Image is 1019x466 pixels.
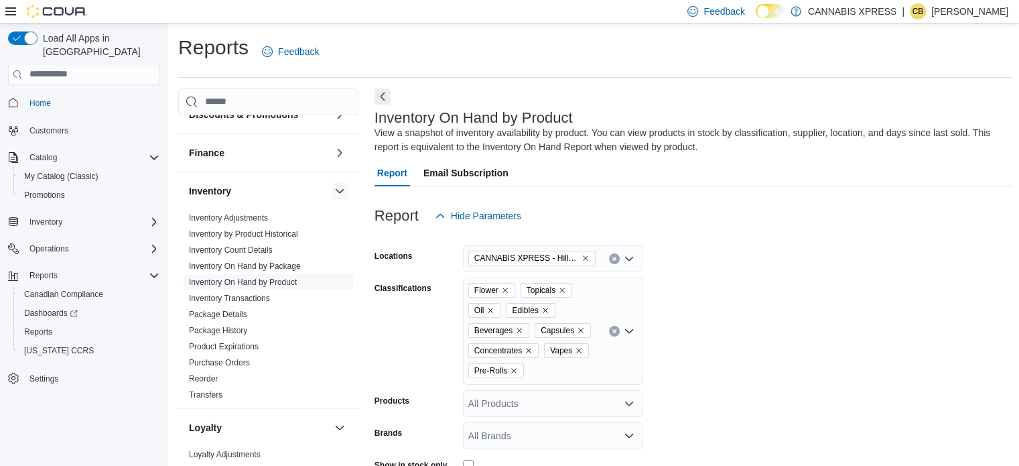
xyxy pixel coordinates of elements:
[756,4,784,18] input: Dark Mode
[13,323,165,341] button: Reports
[575,347,583,355] button: Remove Vapes from selection in this group
[902,3,904,19] p: |
[24,327,52,337] span: Reports
[189,373,218,384] span: Reorder
[189,390,222,400] span: Transfers
[468,363,524,378] span: Pre-Rolls
[558,286,566,294] button: Remove Topicals from selection in this group
[189,229,298,239] a: Inventory by Product Historical
[13,285,165,304] button: Canadian Compliance
[8,88,159,423] nav: Complex example
[375,251,413,261] label: Locations
[544,343,589,358] span: Vapes
[189,421,222,434] h3: Loyalty
[756,18,756,19] span: Dark Mode
[189,342,259,351] a: Product Expirations
[189,357,250,368] span: Purchase Orders
[541,306,549,314] button: Remove Edibles from selection in this group
[189,294,270,303] a: Inventory Transactions
[189,358,250,367] a: Purchase Orders
[19,343,99,359] a: [US_STATE] CCRS
[29,152,57,163] span: Catalog
[468,343,539,358] span: Concentrates
[541,324,574,337] span: Capsules
[24,345,94,356] span: [US_STATE] CCRS
[931,3,1008,19] p: [PERSON_NAME]
[468,303,501,318] span: Oil
[624,430,634,441] button: Open list of options
[189,293,270,304] span: Inventory Transactions
[189,146,329,160] button: Finance
[19,168,159,184] span: My Catalog (Classic)
[13,304,165,323] a: Dashboards
[3,93,165,113] button: Home
[189,310,247,319] a: Package Details
[624,326,634,337] button: Open list of options
[3,266,165,285] button: Reports
[535,323,591,338] span: Capsules
[189,449,261,460] span: Loyalty Adjustments
[24,190,65,200] span: Promotions
[29,373,58,384] span: Settings
[19,286,109,302] a: Canadian Compliance
[24,214,159,230] span: Inventory
[24,95,159,111] span: Home
[912,3,924,19] span: CB
[474,324,513,337] span: Beverages
[29,243,69,254] span: Operations
[375,428,402,439] label: Brands
[474,364,507,377] span: Pre-Rolls
[19,305,83,321] a: Dashboards
[19,324,159,340] span: Reports
[29,125,68,136] span: Customers
[3,121,165,140] button: Customers
[24,369,159,386] span: Settings
[189,261,301,271] a: Inventory On Hand by Package
[189,390,222,400] a: Transfers
[486,306,494,314] button: Remove Oil from selection in this group
[624,253,634,264] button: Open list of options
[3,148,165,167] button: Catalog
[24,95,56,111] a: Home
[582,254,590,262] button: Remove CANNABIS XPRESS - Hillsdale (Penetanguishene Road) from selection in this group
[189,374,218,384] a: Reorder
[577,327,585,335] button: Remove Capsules from selection in this group
[189,213,268,223] span: Inventory Adjustments
[189,245,273,255] a: Inventory Count Details
[19,324,58,340] a: Reports
[29,270,58,281] span: Reports
[474,251,579,265] span: CANNABIS XPRESS - Hillsdale ([GEOGRAPHIC_DATA])
[525,347,533,355] button: Remove Concentrates from selection in this group
[24,268,159,284] span: Reports
[13,341,165,360] button: [US_STATE] CCRS
[19,168,104,184] a: My Catalog (Classic)
[13,186,165,205] button: Promotions
[189,278,297,287] a: Inventory On Hand by Product
[27,5,87,18] img: Cova
[512,304,538,317] span: Edibles
[24,268,63,284] button: Reports
[332,420,348,436] button: Loyalty
[19,343,159,359] span: Washington CCRS
[178,34,249,61] h1: Reports
[423,160,508,186] span: Email Subscription
[474,304,484,317] span: Oil
[468,283,515,298] span: Flower
[19,305,159,321] span: Dashboards
[375,283,431,294] label: Classifications
[468,251,596,266] span: CANNABIS XPRESS - Hillsdale (Penetanguishene Road)
[527,284,555,297] span: Topicals
[24,289,103,300] span: Canadian Compliance
[24,214,68,230] button: Inventory
[24,241,159,257] span: Operations
[3,239,165,258] button: Operations
[429,202,527,229] button: Hide Parameters
[24,150,159,166] span: Catalog
[521,283,572,298] span: Topicals
[24,150,62,166] button: Catalog
[278,45,319,58] span: Feedback
[808,3,896,19] p: CANNABIS XPRESS
[703,5,744,18] span: Feedback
